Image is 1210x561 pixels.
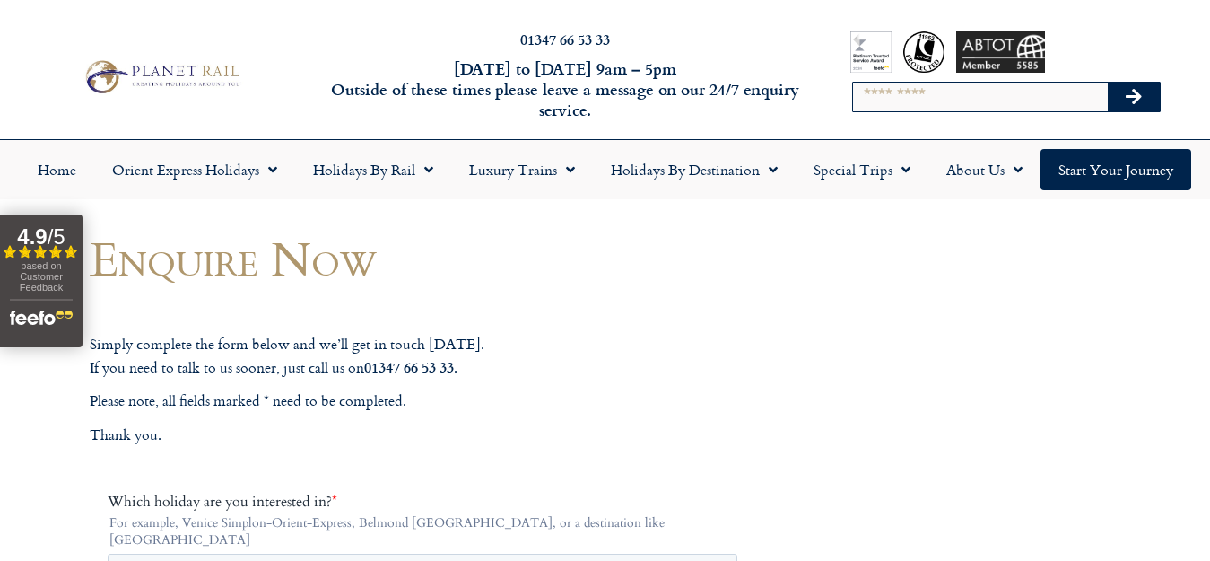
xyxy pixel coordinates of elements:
button: Search [1108,83,1160,111]
a: Special Trips [796,149,928,190]
a: Orient Express Holidays [94,149,295,190]
a: 01347 66 53 33 [520,29,610,49]
strong: 01347 66 53 33 [364,356,454,377]
a: Luxury Trains [451,149,593,190]
nav: Menu [9,149,1201,190]
a: About Us [928,149,1040,190]
p: Thank you. [90,424,762,447]
h1: Enquire Now [90,232,762,285]
h6: [DATE] to [DATE] 9am – 5pm Outside of these times please leave a message on our 24/7 enquiry serv... [327,58,803,121]
span: Your last name [318,401,410,421]
p: Simply complete the form below and we’ll get in touch [DATE]. If you need to talk to us sooner, j... [90,333,762,380]
a: Holidays by Destination [593,149,796,190]
img: Planet Rail Train Holidays Logo [79,57,244,97]
a: Holidays by Rail [295,149,451,190]
a: Start your Journey [1040,149,1191,190]
a: Home [20,149,94,190]
p: Please note, all fields marked * need to be completed. [90,390,762,413]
